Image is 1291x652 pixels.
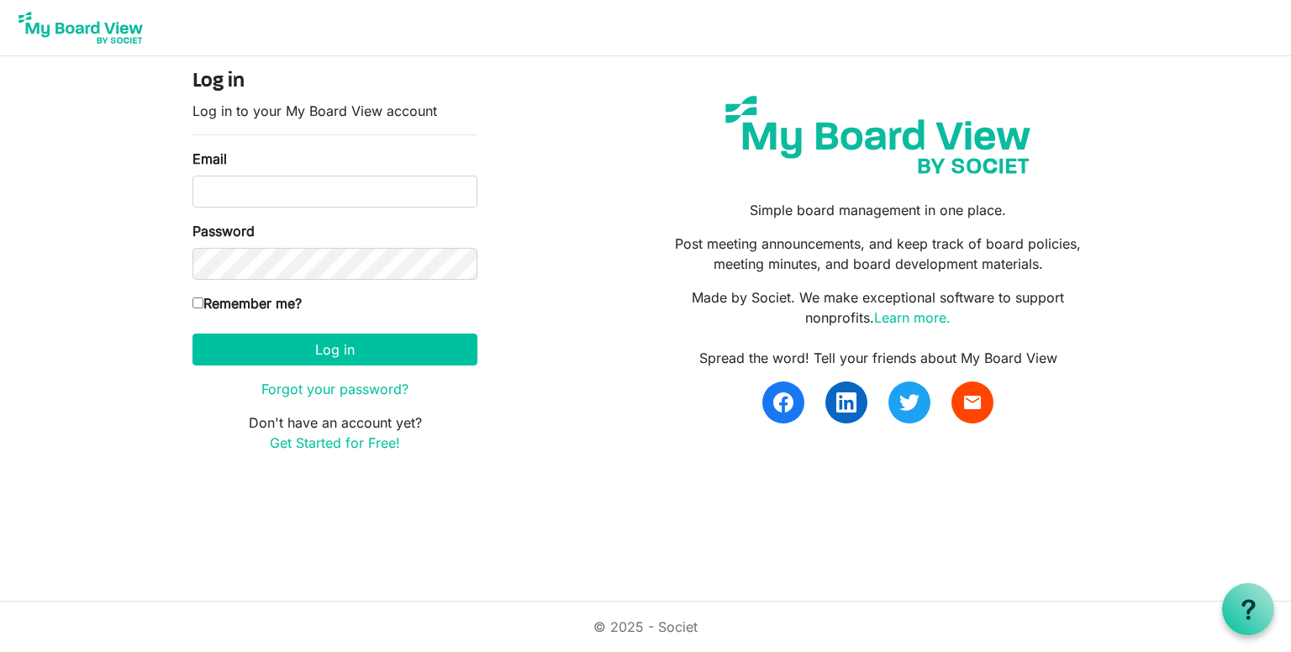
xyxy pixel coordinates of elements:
img: facebook.svg [773,392,793,413]
button: Log in [192,334,477,365]
a: email [951,381,993,423]
a: © 2025 - Societ [593,618,698,635]
p: Made by Societ. We make exceptional software to support nonprofits. [658,287,1099,328]
div: Spread the word! Tell your friends about My Board View [658,348,1099,368]
a: Forgot your password? [261,381,408,397]
p: Simple board management in one place. [658,200,1099,220]
label: Email [192,149,227,169]
p: Don't have an account yet? [192,413,477,453]
input: Remember me? [192,297,203,308]
label: Password [192,221,255,241]
img: My Board View Logo [13,7,148,49]
span: email [962,392,983,413]
a: Get Started for Free! [270,434,400,451]
img: my-board-view-societ.svg [713,83,1043,187]
p: Post meeting announcements, and keep track of board policies, meeting minutes, and board developm... [658,234,1099,274]
img: linkedin.svg [836,392,856,413]
h4: Log in [192,70,477,94]
label: Remember me? [192,293,302,313]
p: Log in to your My Board View account [192,101,477,121]
a: Learn more. [874,309,951,326]
img: twitter.svg [899,392,920,413]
